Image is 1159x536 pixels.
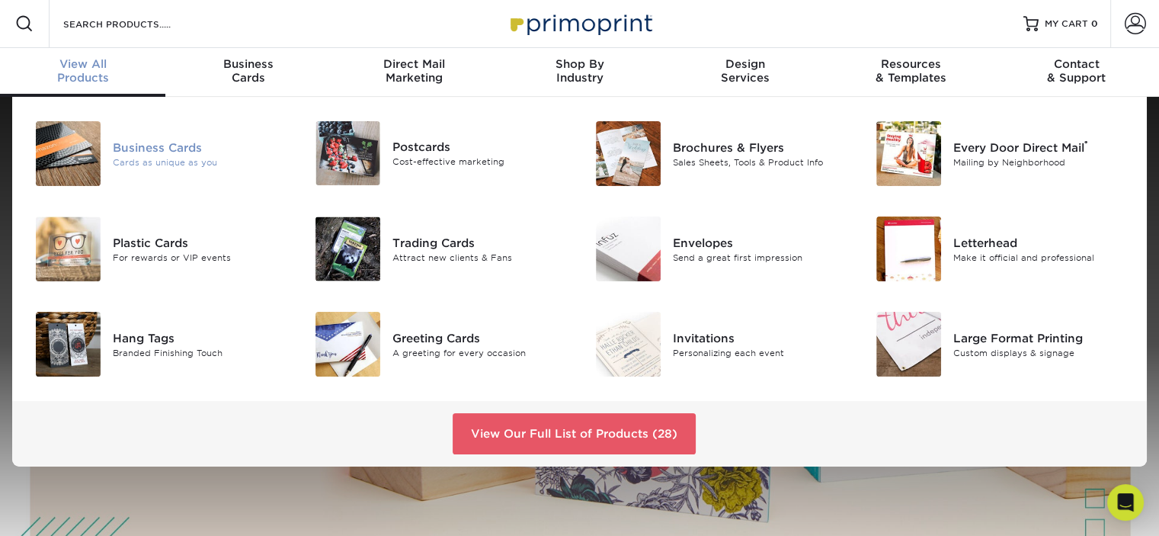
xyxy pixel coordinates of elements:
[1107,484,1144,521] div: Open Intercom Messenger
[1091,18,1098,29] span: 0
[315,121,380,185] img: Postcards
[311,115,568,191] a: Postcards Postcards Cost-effective marketing
[36,217,101,281] img: Plastic Cards
[113,156,288,169] div: Cards as unique as you
[828,48,993,97] a: Resources& Templates
[673,139,848,156] div: Brochures & Flyers
[596,312,661,377] img: Invitations
[392,346,568,359] div: A greeting for every occasion
[994,57,1159,85] div: & Support
[30,210,288,287] a: Plastic Cards Plastic Cards For rewards or VIP events
[36,121,101,186] img: Business Cards
[994,57,1159,71] span: Contact
[953,139,1129,156] div: Every Door Direct Mail
[662,57,828,71] span: Design
[591,115,849,192] a: Brochures & Flyers Brochures & Flyers Sales Sheets, Tools & Product Info
[311,210,568,287] a: Trading Cards Trading Cards Attract new clients & Fans
[497,48,662,97] a: Shop ByIndustry
[113,234,288,251] div: Plastic Cards
[673,329,848,346] div: Invitations
[504,7,656,40] img: Primoprint
[953,234,1129,251] div: Letterhead
[673,156,848,169] div: Sales Sheets, Tools & Product Info
[497,57,662,71] span: Shop By
[331,57,497,85] div: Marketing
[871,115,1129,192] a: Every Door Direct Mail Every Door Direct Mail® Mailing by Neighborhood
[591,210,849,287] a: Envelopes Envelopes Send a great first impression
[953,156,1129,169] div: Mailing by Neighborhood
[953,346,1129,359] div: Custom displays & signage
[828,57,993,85] div: & Templates
[62,14,210,33] input: SEARCH PRODUCTS.....
[165,48,331,97] a: BusinessCards
[662,48,828,97] a: DesignServices
[871,306,1129,383] a: Large Format Printing Large Format Printing Custom displays & signage
[311,306,568,383] a: Greeting Cards Greeting Cards A greeting for every occasion
[36,312,101,377] img: Hang Tags
[876,121,941,186] img: Every Door Direct Mail
[392,139,568,156] div: Postcards
[596,121,661,186] img: Brochures & Flyers
[315,217,380,281] img: Trading Cards
[1084,139,1088,149] sup: ®
[165,57,331,71] span: Business
[315,312,380,377] img: Greeting Cards
[1045,18,1088,30] span: MY CART
[497,57,662,85] div: Industry
[871,210,1129,287] a: Letterhead Letterhead Make it official and professional
[828,57,993,71] span: Resources
[331,48,497,97] a: Direct MailMarketing
[392,251,568,264] div: Attract new clients & Fans
[876,312,941,377] img: Large Format Printing
[113,139,288,156] div: Business Cards
[453,413,696,454] a: View Our Full List of Products (28)
[113,346,288,359] div: Branded Finishing Touch
[165,57,331,85] div: Cards
[331,57,497,71] span: Direct Mail
[994,48,1159,97] a: Contact& Support
[30,115,288,192] a: Business Cards Business Cards Cards as unique as you
[673,251,848,264] div: Send a great first impression
[591,306,849,383] a: Invitations Invitations Personalizing each event
[392,156,568,169] div: Cost-effective marketing
[596,217,661,281] img: Envelopes
[673,346,848,359] div: Personalizing each event
[662,57,828,85] div: Services
[392,329,568,346] div: Greeting Cards
[392,234,568,251] div: Trading Cards
[953,329,1129,346] div: Large Format Printing
[113,329,288,346] div: Hang Tags
[113,251,288,264] div: For rewards or VIP events
[876,217,941,281] img: Letterhead
[30,306,288,383] a: Hang Tags Hang Tags Branded Finishing Touch
[953,251,1129,264] div: Make it official and professional
[673,234,848,251] div: Envelopes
